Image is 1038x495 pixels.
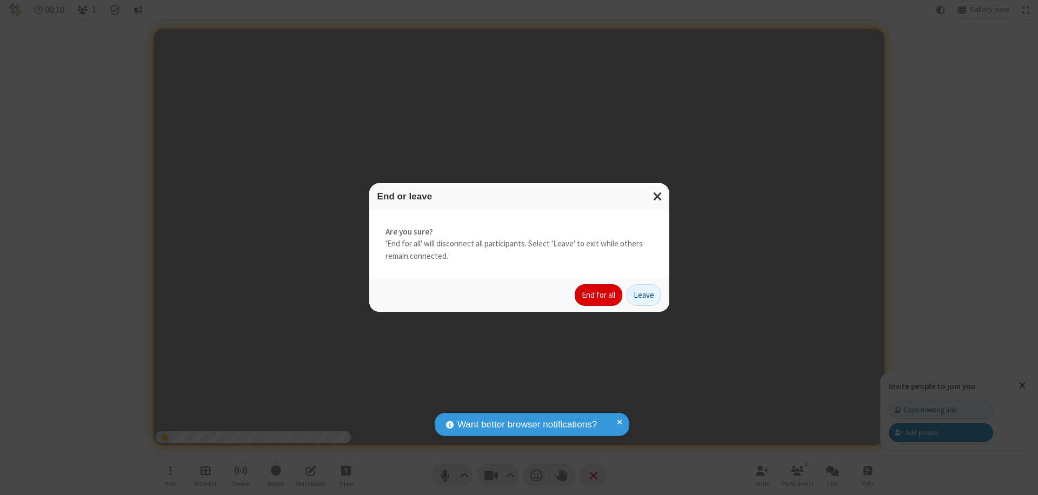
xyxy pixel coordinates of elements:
div: 'End for all' will disconnect all participants. Select 'Leave' to exit while others remain connec... [369,210,669,279]
span: Want better browser notifications? [457,418,597,432]
button: Leave [627,284,661,306]
h3: End or leave [377,191,661,202]
button: Close modal [647,183,669,210]
strong: Are you sure? [385,226,653,238]
button: End for all [575,284,622,306]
